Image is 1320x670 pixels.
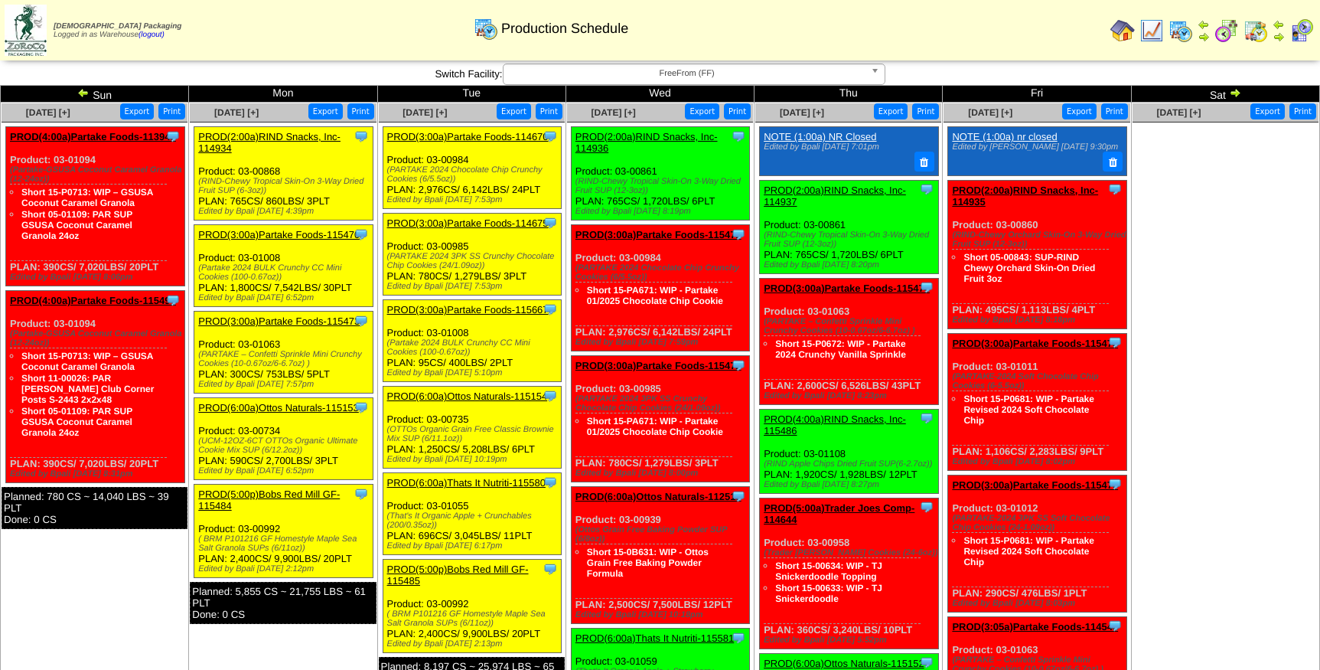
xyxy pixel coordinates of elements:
a: PROD(5:00p)Bobs Red Mill GF-115485 [387,564,529,587]
div: Edited by Bpali [DATE] 2:13pm [387,639,562,649]
div: Edited by Bpali [DATE] 7:01pm [764,142,931,152]
a: PROD(3:05a)Partake Foods-114543 [952,621,1118,632]
button: Print [1289,103,1316,119]
img: arrowleft.gif [77,87,90,99]
div: Product: 03-00860 PLAN: 495CS / 1,113LBS / 4PLT [948,180,1127,328]
a: PROD(3:00a)Partake Foods-115472 [575,360,741,371]
div: Edited by [PERSON_NAME] [DATE] 9:30pm [952,142,1119,152]
a: PROD(2:00a)RIND Snacks, Inc-114935 [952,185,1098,208]
img: Tooltip [165,129,181,144]
img: calendarprod.gif [1168,18,1193,43]
div: Product: 03-01011 PLAN: 1,106CS / 2,283LBS / 9PLT [948,333,1127,470]
div: Edited by Bpali [DATE] 6:17pm [387,541,562,551]
div: (That's It Organic Apple + Crunchables (200/0.35oz)) [387,511,562,530]
a: Short 15-P0681: WIP - Partake Revised 2024 Soft Chocolate Chip [963,535,1094,567]
div: Product: 03-00868 PLAN: 765CS / 860LBS / 3PLT [194,127,373,221]
button: Export [308,103,343,119]
a: PROD(3:00a)Partake Foods-114675 [387,217,549,229]
div: Product: 03-00992 PLAN: 2,400CS / 9,900LBS / 20PLT [383,560,562,653]
img: Tooltip [543,475,558,490]
a: Short 15-0B631: WIP - Ottos Grain Free Baking Powder Formula [587,547,709,579]
a: [DATE] [+] [968,107,1012,118]
a: PROD(2:00a)RIND Snacks, Inc-114937 [764,185,906,208]
img: calendarcustomer.gif [1289,18,1314,43]
button: Export [120,103,155,119]
a: Short 05-01109: PAR SUP GSUSA Coconut Caramel Granola 24oz [21,406,132,438]
div: Planned: 5,855 CS ~ 21,755 LBS ~ 61 PLT Done: 0 CS [190,582,376,624]
button: Export [497,103,531,119]
img: Tooltip [354,227,369,242]
td: Tue [377,86,565,103]
div: Edited by Bpali [DATE] 5:10pm [387,368,562,377]
a: PROD(3:00a)Partake Foods-115473 [198,315,360,327]
img: Tooltip [354,486,369,502]
button: Print [724,103,751,119]
img: home.gif [1110,18,1135,43]
a: [DATE] [+] [403,107,447,118]
div: (Partake-GSUSA Coconut Caramel Granola (12-24oz)) [10,329,184,348]
a: NOTE (1:00a) NR Closed [764,131,876,142]
img: Tooltip [919,499,934,515]
a: PROD(5:00p)Bobs Red Mill GF-115484 [198,489,340,511]
img: Tooltip [543,388,558,404]
div: (Trader [PERSON_NAME] Cookies (24-6oz)) [764,548,938,557]
div: Product: 03-01063 PLAN: 2,600CS / 6,526LBS / 43PLT [760,278,939,404]
a: Short 05-00843: SUP-RIND Chewy Orchard Skin-On Dried Fruit 3oz [963,252,1095,284]
a: [DATE] [+] [26,107,70,118]
button: Delete Note [1103,152,1123,172]
a: PROD(4:00a)Partake Foods-113943 [10,131,176,142]
div: (Partake 2024 BULK Crunchy CC Mini Cookies (100-0.67oz)) [387,338,562,357]
a: Short 15-P0672: WIP - Partake 2024 Crunchy Vanilla Sprinkle [775,338,906,360]
a: Short 11-00026: PAR [PERSON_NAME] Club Corner Posts S-2443 2x2x48 [21,373,154,405]
img: Tooltip [731,630,746,645]
div: Edited by Bpali [DATE] 10:18pm [575,610,750,619]
a: [DATE] [+] [214,107,259,118]
div: Product: 03-01012 PLAN: 290CS / 476LBS / 1PLT [948,475,1127,612]
div: (RIND-Chewy Tropical Skin-On 3-Way Dried Fruit SUP (6-3oz)) [198,177,373,195]
div: Edited by Bpali [DATE] 4:39pm [198,207,373,216]
a: PROD(3:00a)Partake Foods-115667 [387,304,549,315]
img: Tooltip [731,489,746,504]
a: PROD(2:00a)RIND Snacks, Inc-114936 [575,131,718,154]
div: (Ottos Grain Free Baking Powder SUP (6/8oz)) [575,525,750,544]
span: Logged in as Warehouse [54,22,181,39]
button: Print [158,103,185,119]
img: Tooltip [919,655,934,670]
button: Delete Note [914,152,934,172]
div: Edited by Bpali [DATE] 8:20pm [764,260,938,270]
img: Tooltip [919,181,934,197]
div: (RIND Apple Chips Dried Fruit SUP(6-2.7oz)) [764,459,938,469]
span: [DATE] [+] [1156,107,1201,118]
td: Mon [189,86,377,103]
button: Export [685,103,719,119]
a: Short 15-PA671: WIP - Partake 01/2025 Chocolate Chip Cookie [587,416,723,437]
a: Short 15-00633: WIP - TJ Snickerdoodle [775,583,882,604]
div: (PARTAKE-2024 Soft Chocolate Chip Cookies (6-5.5oz)) [952,372,1126,391]
div: Edited by Bpali [DATE] 7:57pm [198,380,373,389]
img: Tooltip [1107,335,1123,350]
img: calendarblend.gif [1214,18,1239,43]
div: Edited by Bpali [DATE] 6:52pm [198,293,373,302]
div: (Partake-GSUSA Coconut Caramel Granola (12-24oz)) [10,165,184,184]
button: Print [347,103,374,119]
img: Tooltip [543,561,558,577]
a: PROD(2:00a)RIND Snacks, Inc-114934 [198,131,341,154]
img: Tooltip [354,400,369,415]
img: arrowright.gif [1229,87,1241,99]
img: Tooltip [543,129,558,144]
div: Product: 03-01108 PLAN: 1,920CS / 1,928LBS / 12PLT [760,409,939,493]
div: Product: 03-01008 PLAN: 1,800CS / 7,542LBS / 30PLT [194,225,373,307]
div: Edited by Bpali [DATE] 8:03pm [952,599,1126,608]
img: arrowleft.gif [1273,18,1285,31]
img: arrowright.gif [1273,31,1285,43]
img: Tooltip [354,313,369,328]
div: Product: 03-00992 PLAN: 2,400CS / 9,900LBS / 20PLT [194,485,373,578]
div: (OTTOs Organic Grain Free Classic Brownie Mix SUP (6/11.1oz)) [387,425,562,443]
a: PROD(3:00a)Partake Foods-115475 [952,338,1118,349]
div: (Partake 2024 BULK Crunchy CC Mini Cookies (100-0.67oz)) [198,263,373,282]
span: [DATE] [+] [780,107,824,118]
div: Product: 03-01008 PLAN: 95CS / 400LBS / 2PLT [383,300,562,382]
img: Tooltip [354,129,369,144]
